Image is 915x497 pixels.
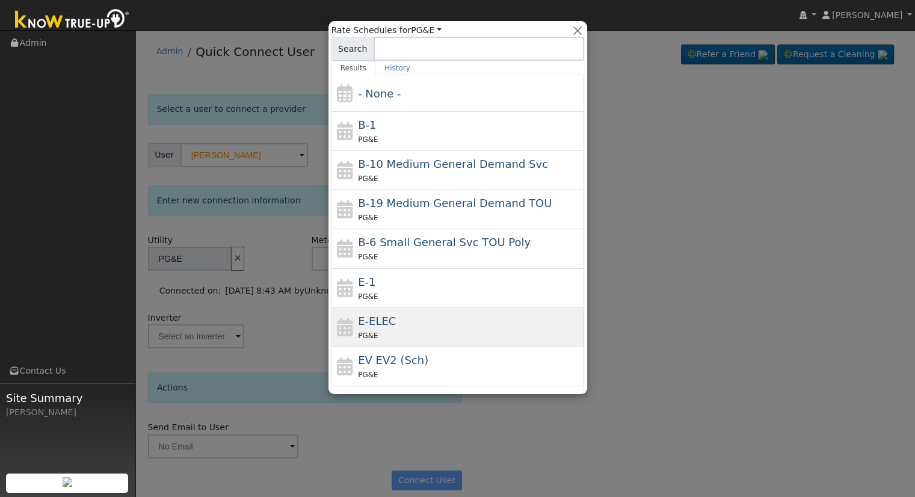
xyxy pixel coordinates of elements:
[358,87,401,100] span: - None -
[6,390,129,406] span: Site Summary
[331,24,442,37] span: Rate Schedules for
[832,10,902,20] span: [PERSON_NAME]
[63,477,72,487] img: retrieve
[6,406,129,419] div: [PERSON_NAME]
[375,61,419,75] a: History
[358,371,378,379] span: PG&E
[331,61,376,75] a: Results
[358,315,396,327] span: E-ELEC
[331,37,374,61] span: Search
[358,197,552,209] span: B-19 Medium General Demand TOU (Secondary) Mandatory
[358,158,548,170] span: B-10 Medium General Demand Service (Primary Voltage)
[358,214,378,222] span: PG&E
[358,292,378,301] span: PG&E
[358,253,378,261] span: PG&E
[358,332,378,340] span: PG&E
[358,276,375,288] span: E-1
[411,25,442,35] a: PG&E
[358,174,378,183] span: PG&E
[358,354,428,366] span: Electric Vehicle EV2 (Sch)
[358,236,531,248] span: B-6 Small General Service TOU Poly Phase
[9,7,135,34] img: Know True-Up
[358,119,376,131] span: B-1
[358,135,378,144] span: PG&E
